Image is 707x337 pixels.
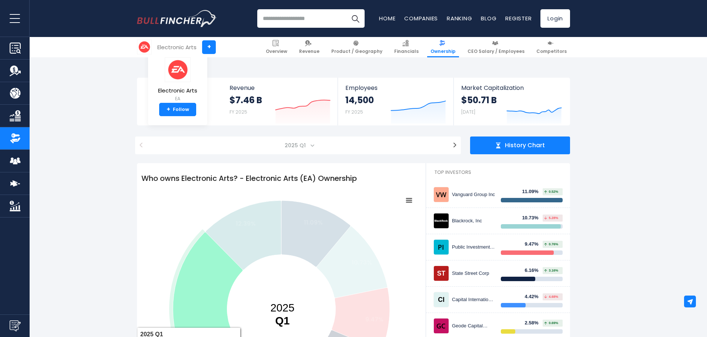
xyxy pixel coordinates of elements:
[262,37,291,57] a: Overview
[275,314,289,327] tspan: Q1
[426,163,570,182] h2: Top Investors
[525,241,543,247] div: 9.47%
[427,37,459,57] a: Ownership
[282,140,310,151] span: 2025 Q1
[299,48,319,54] span: Revenue
[165,57,191,82] img: EA logo
[430,48,456,54] span: Ownership
[525,320,543,326] div: 2.58%
[202,40,216,54] a: +
[158,57,198,103] a: Electronic Arts EA
[452,218,495,224] div: Blackrock, Inc
[525,294,543,300] div: 4.42%
[270,301,294,327] text: 2025
[10,133,21,144] img: Ownership
[461,84,562,91] span: Market Capitalization
[137,10,217,27] img: Bullfincher logo
[236,219,256,228] text: 12.39%
[229,84,331,91] span: Revenue
[454,78,569,125] a: Market Capitalization $50.71 B [DATE]
[365,315,383,324] text: 9.47%
[540,9,570,28] a: Login
[544,190,558,193] span: 0.52%
[158,95,197,102] small: EA
[495,142,501,148] img: history chart
[505,14,532,22] a: Register
[151,137,445,154] span: 2025 Q1
[522,215,543,221] div: 10.73%
[345,84,446,91] span: Employees
[157,43,197,51] div: Electronic Arts
[461,94,497,106] strong: $50.71 B
[266,48,287,54] span: Overview
[452,270,495,277] div: State Street Corp
[331,48,382,54] span: Product / Geography
[449,137,461,154] button: >
[394,48,419,54] span: Financials
[404,14,438,22] a: Companies
[533,37,570,57] a: Competitors
[338,78,453,125] a: Employees 14,500 FY 2025
[137,168,426,188] h1: Who owns Electronic Arts? - Electronic Arts (EA) Ownership
[379,14,395,22] a: Home
[452,297,495,303] div: Capital International Investors
[391,37,422,57] a: Financials
[544,243,558,246] span: 0.76%
[452,192,495,198] div: Vanguard Group Inc
[544,295,558,299] span: 4.68%
[464,37,528,57] a: CEO Salary / Employees
[352,258,372,267] text: 10.73%
[328,37,386,57] a: Product / Geography
[536,48,567,54] span: Competitors
[505,142,545,149] span: History Chart
[167,106,170,113] strong: +
[452,323,495,329] div: Geode Capital Management, LLC
[544,269,558,272] span: 3.16%
[159,103,196,116] a: +Follow
[304,218,323,227] text: 11.09%
[137,10,217,27] a: Go to homepage
[525,267,543,274] div: 6.16%
[544,216,558,220] span: 5.28%
[222,78,338,125] a: Revenue $7.46 B FY 2025
[137,40,151,54] img: EA logo
[158,88,197,94] span: Electronic Arts
[468,48,525,54] span: CEO Salary / Employees
[481,14,496,22] a: Blog
[447,14,472,22] a: Ranking
[345,94,374,106] strong: 14,500
[135,137,147,154] button: <
[461,109,475,115] small: [DATE]
[345,109,363,115] small: FY 2025
[296,37,323,57] a: Revenue
[452,244,495,250] div: Public Investment Fund
[522,189,543,195] div: 11.09%
[229,109,247,115] small: FY 2025
[346,9,365,28] button: Search
[229,94,262,106] strong: $7.46 B
[544,321,558,325] span: 0.69%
